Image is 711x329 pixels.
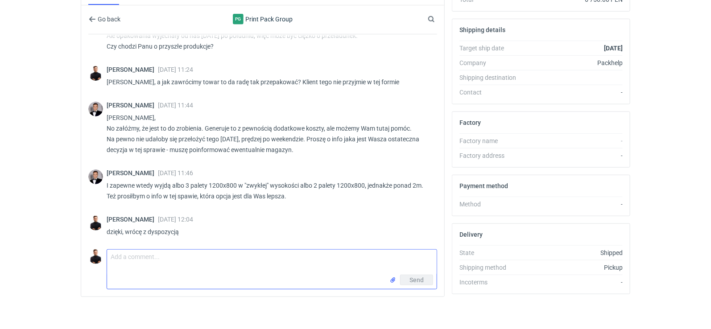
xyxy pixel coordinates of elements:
[107,20,430,52] p: Dzień dobry, Ale opakowania wyjechały od nas [DATE] po południu, więc może być ciężko o przeładun...
[459,44,525,53] div: Target ship date
[107,66,158,73] span: [PERSON_NAME]
[88,216,103,230] img: Tomasz Kubiak
[525,136,623,145] div: -
[190,14,336,25] div: Print Pack Group
[426,14,455,25] input: Search
[459,278,525,287] div: Incoterms
[233,14,244,25] div: Print Pack Group
[525,248,623,257] div: Shipped
[459,136,525,145] div: Factory name
[525,263,623,272] div: Pickup
[525,58,623,67] div: Packhelp
[525,278,623,287] div: -
[107,77,430,87] p: [PERSON_NAME], a jak zawrócimy towar to da radę tak przepakować? Klient tego nie przyjmie w tej f...
[459,182,508,189] h2: Payment method
[88,66,103,81] img: Tomasz Kubiak
[409,277,424,283] span: Send
[158,102,193,109] span: [DATE] 11:44
[459,119,481,126] h2: Factory
[459,88,525,97] div: Contact
[459,248,525,257] div: State
[107,216,158,223] span: [PERSON_NAME]
[158,169,193,177] span: [DATE] 11:46
[459,263,525,272] div: Shipping method
[107,102,158,109] span: [PERSON_NAME]
[88,169,103,184] img: Filip Sobolewski
[158,66,193,73] span: [DATE] 11:24
[400,275,433,285] button: Send
[107,226,430,237] p: dzięki, wrócę z dyspozycją
[107,112,430,155] p: [PERSON_NAME], No załóżmy, że jest to do zrobienia. Generuje to z pewnością dodatkowe koszty, ale...
[459,73,525,82] div: Shipping destination
[96,16,120,22] span: Go back
[459,231,483,238] h2: Delivery
[459,58,525,67] div: Company
[88,249,103,264] img: Tomasz Kubiak
[107,180,430,202] p: I zapewne wtedy wyjdą albo 3 palety 1200x800 w "zwykłej" wysokości albo 2 palety 1200x800, jednak...
[459,200,525,209] div: Method
[158,216,193,223] span: [DATE] 12:04
[88,14,121,25] button: Go back
[459,151,525,160] div: Factory address
[107,169,158,177] span: [PERSON_NAME]
[604,45,623,52] strong: [DATE]
[88,102,103,116] img: Filip Sobolewski
[525,88,623,97] div: -
[525,200,623,209] div: -
[233,14,244,25] figcaption: PG
[525,151,623,160] div: -
[459,26,505,33] h2: Shipping details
